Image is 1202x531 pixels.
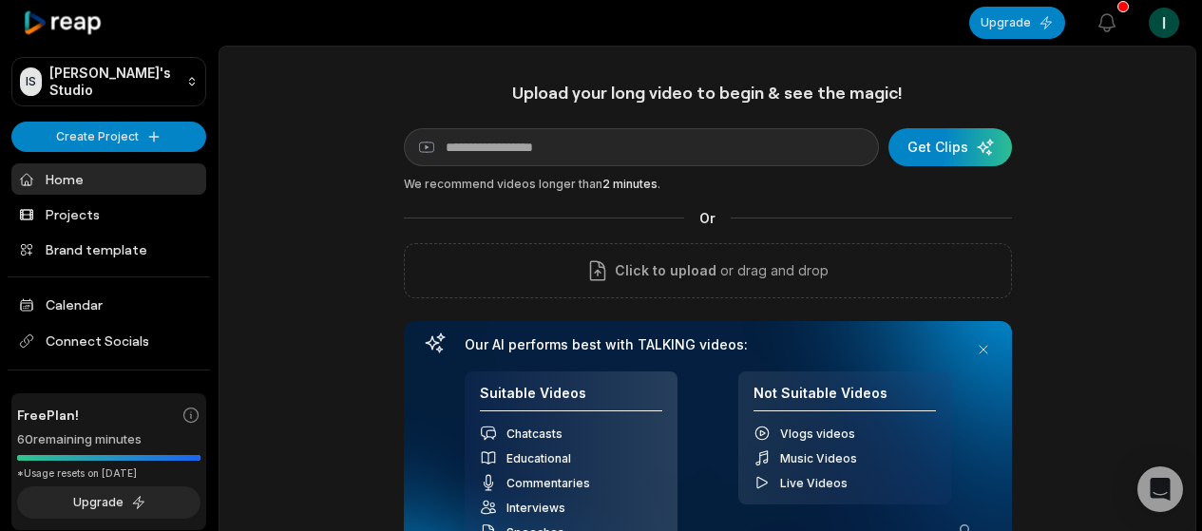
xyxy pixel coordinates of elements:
[49,65,179,99] p: [PERSON_NAME]'s Studio
[1137,466,1183,512] div: Open Intercom Messenger
[506,501,565,515] span: Interviews
[969,7,1065,39] button: Upgrade
[602,177,658,191] span: 2 minutes
[11,234,206,265] a: Brand template
[11,163,206,195] a: Home
[615,259,716,282] span: Click to upload
[780,476,848,490] span: Live Videos
[17,405,79,425] span: Free Plan!
[888,128,1012,166] button: Get Clips
[480,385,662,412] h4: Suitable Videos
[465,336,951,353] h3: Our AI performs best with TALKING videos:
[684,208,731,228] span: Or
[17,430,200,449] div: 60 remaining minutes
[780,451,857,465] span: Music Videos
[716,259,829,282] p: or drag and drop
[506,476,590,490] span: Commentaries
[17,486,200,519] button: Upgrade
[404,82,1012,104] h1: Upload your long video to begin & see the magic!
[780,427,855,441] span: Vlogs videos
[11,289,206,320] a: Calendar
[506,427,563,441] span: Chatcasts
[404,176,1012,193] div: We recommend videos longer than .
[20,67,42,96] div: IS
[11,122,206,152] button: Create Project
[11,324,206,358] span: Connect Socials
[17,466,200,481] div: *Usage resets on [DATE]
[506,451,571,465] span: Educational
[11,199,206,230] a: Projects
[754,385,936,412] h4: Not Suitable Videos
